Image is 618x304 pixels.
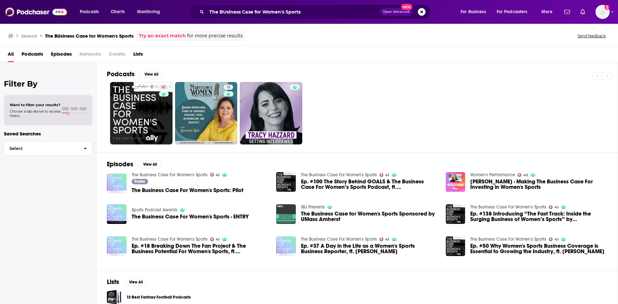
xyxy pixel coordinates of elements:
span: More [541,7,552,16]
a: The Business Case For Women's Sports [470,236,546,242]
span: For Business [461,7,486,16]
span: New [401,4,413,10]
span: 41 [385,174,389,177]
span: The Business Case For Women's Sports - ENTRY [132,214,249,219]
a: Episodes [51,49,72,62]
a: Ep. #18 Breaking Down The Fan Project & The Business Potential For Women's Sports, ft. Angela Rug... [132,243,269,254]
img: The Business Case for Women's Sports Sponsored by UMass Amherst [276,204,296,224]
h2: Filter By [4,79,92,88]
span: Ep. #100 The Story Behind GOALS & The Business Case For Women’s Sports Podcast, ft. [PERSON_NAME] [301,179,438,190]
a: ListsView All [107,278,147,286]
a: Lists [133,49,143,62]
a: The Business Case For Women's Sports [301,236,377,242]
span: Logged in as veronica.smith [595,5,610,19]
button: Send feedback [576,33,608,39]
div: Search podcasts, credits, & more... [195,5,437,19]
a: Caroline Fitzgerald - Making The Business Case For Investing in Women's Sports [470,179,607,190]
span: Ep. #138 Introducing “The Fast Track: Inside the Surging Business of Women’s Sports” by [PERSON_N... [470,211,607,222]
a: 41 [379,173,389,177]
svg: Add a profile image [604,5,610,10]
a: Ep. #100 The Story Behind GOALS & The Business Case For Women’s Sports Podcast, ft. Caroline Fitz... [276,172,296,192]
span: 41 [216,174,220,177]
h2: Lists [107,278,119,286]
button: View All [140,70,163,78]
button: View All [124,278,147,286]
a: Podcasts [22,49,43,62]
h3: The BUsiness Case for Women's Sports [45,33,134,39]
a: 41 [210,237,220,241]
a: Ep. #37 A Day in the Life as a Women's Sports Business Reporter, ft. Amanda Christovich [301,243,438,254]
span: Trailer [134,180,145,183]
button: Select [4,141,92,156]
button: open menu [537,7,560,17]
span: For Podcasters [497,7,528,16]
img: Ep. #37 A Day in the Life as a Women's Sports Business Reporter, ft. Amanda Christovich [276,236,296,256]
a: The Business Case For Women's Sports: Pilot [132,188,243,193]
span: Ep. #50 Why Women's Sports Business Coverage is Essential to Growing the Industry, ft. [PERSON_NAME] [470,243,607,254]
span: for more precise results [187,32,243,40]
span: 42 [523,174,528,177]
span: 41 [555,238,558,241]
span: Networks [80,49,101,62]
span: Select [4,146,79,151]
a: 41 [210,173,220,177]
a: 15 [175,82,238,144]
a: EpisodesView All [107,160,162,168]
a: Ep. #100 The Story Behind GOALS & The Business Case For Women’s Sports Podcast, ft. Caroline Fitz... [301,179,438,190]
a: 41 [549,205,558,209]
span: Charts [111,7,125,16]
span: Monitoring [137,7,160,16]
a: The Business Case for Women's Sports Sponsored by UMass Amherst [301,211,438,222]
a: Try an exact match [139,32,186,40]
input: Search podcasts, credits, & more... [207,7,380,17]
img: Ep. #138 Introducing “The Fast Track: Inside the Surging Business of Women’s Sports” by Jane McManus [446,204,465,224]
a: 13 Best Fantasy Football Podcasts [126,294,191,301]
span: 41 [555,206,558,209]
button: open menu [133,7,168,17]
img: The Business Case For Women's Sports - ENTRY [107,204,126,224]
span: 41 [162,84,166,91]
h2: Podcasts [107,70,135,78]
h2: Episodes [107,160,133,168]
span: Want to filter your results? [10,103,61,107]
a: The Business Case For Women's Sports [132,172,208,178]
span: [PERSON_NAME] - Making The Business Case For Investing in Women's Sports [470,179,607,190]
span: 41 [385,238,389,241]
a: SBJ Presents [301,204,325,210]
a: Ep. #138 Introducing “The Fast Track: Inside the Surging Business of Women’s Sports” by Jane McManus [470,211,607,222]
span: Podcasts [80,7,99,16]
img: Caroline Fitzgerald - Making The Business Case For Investing in Women's Sports [446,172,465,192]
img: User Profile [595,5,610,19]
button: open menu [456,7,494,17]
p: Saved Searches [4,131,92,137]
a: Charts [107,7,128,17]
a: Women's Performance [470,172,515,178]
a: The Business Case For Women's Sports [301,172,377,178]
span: Choose a tab above to access filters. [10,109,61,118]
a: 15 [224,85,233,90]
a: 41 [549,237,558,241]
span: Ep. #18 Breaking Down The Fan Project & The Business Potential For Women's Sports, ft. [PERSON_NAME] [132,243,269,254]
img: Ep. #18 Breaking Down The Fan Project & The Business Potential For Women's Sports, ft. Angela Rug... [107,236,126,256]
span: 15 [226,84,230,91]
a: Ep. #50 Why Women's Sports Business Coverage is Essential to Growing the Industry, ft. Emily Caron [446,236,465,256]
button: View All [138,161,162,168]
a: All [8,49,14,62]
button: Open AdvancedNew [380,8,413,16]
a: Sports Podcast Awards [132,207,177,213]
img: Podchaser - Follow, Share and Rate Podcasts [5,6,67,18]
img: The Business Case For Women's Sports: Pilot [107,174,126,193]
a: The Business Case For Women's Sports [132,236,208,242]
